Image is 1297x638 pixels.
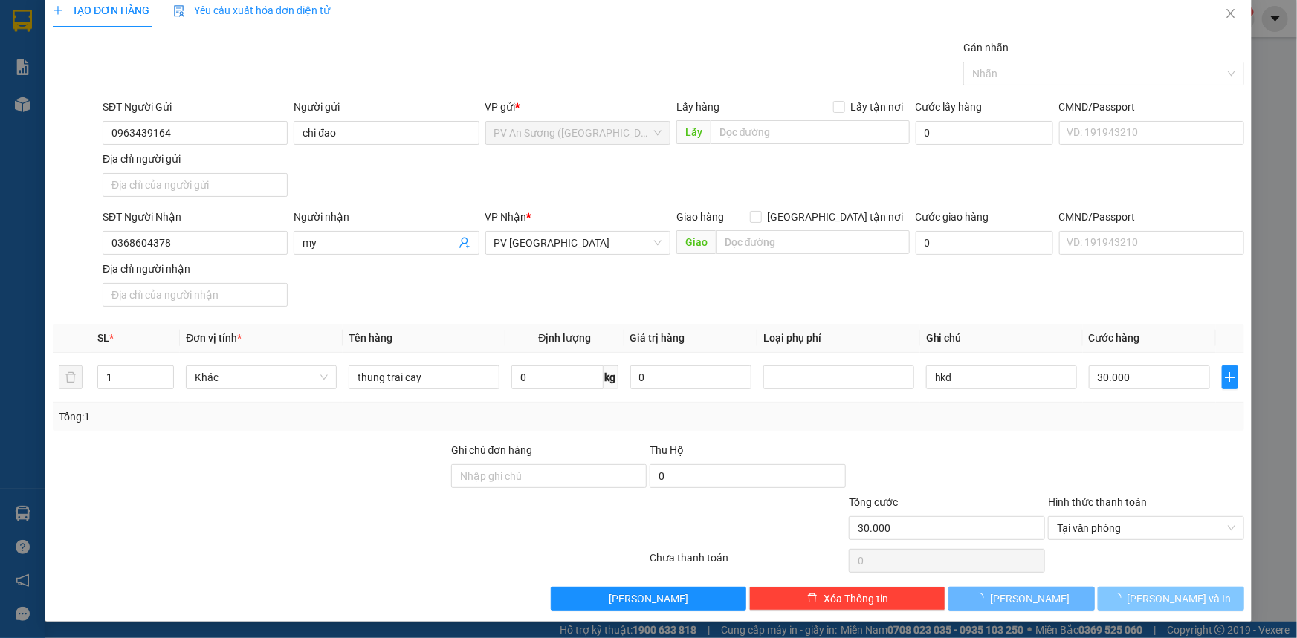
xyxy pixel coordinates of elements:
span: [PERSON_NAME] [990,590,1070,607]
span: Lấy tận nơi [845,99,910,115]
div: SĐT Người Gửi [103,99,288,115]
span: Giao hàng [676,211,724,223]
label: Cước lấy hàng [916,101,983,113]
span: loading [974,593,990,603]
span: Thu Hộ [650,444,684,456]
div: Địa chỉ người gửi [103,151,288,167]
label: Ghi chú đơn hàng [451,444,533,456]
label: Gán nhãn [963,42,1009,53]
span: [GEOGRAPHIC_DATA] tận nơi [762,209,910,225]
span: [PERSON_NAME] [609,590,688,607]
label: Cước giao hàng [916,211,989,223]
input: Dọc đường [711,120,910,144]
span: Yêu cầu xuất hóa đơn điện tử [173,4,330,16]
div: CMND/Passport [1059,209,1244,225]
th: Loại phụ phí [757,324,920,353]
span: TẠO ĐƠN HÀNG [53,4,149,16]
button: [PERSON_NAME] [948,587,1095,611]
li: Hotline: 1900 8153 [139,55,621,74]
div: VP gửi [485,99,670,115]
input: 0 [630,365,751,389]
div: Tổng: 1 [59,408,501,425]
span: plus [53,5,63,16]
div: SĐT Người Nhận [103,209,288,225]
span: PV An Sương (Hàng Hóa) [494,122,662,144]
div: Chưa thanh toán [649,550,848,576]
span: user-add [459,237,470,249]
input: Ghi Chú [926,365,1077,389]
span: close [1225,7,1237,19]
button: [PERSON_NAME] [551,587,747,611]
span: Đơn vị tính [186,332,242,344]
span: SL [97,332,109,344]
div: Người gửi [294,99,479,115]
span: [PERSON_NAME] và In [1128,590,1232,607]
span: Khác [195,366,328,388]
li: [STREET_ADDRESS][PERSON_NAME]. [GEOGRAPHIC_DATA], Tỉnh [GEOGRAPHIC_DATA] [139,36,621,55]
img: icon [173,5,185,17]
span: Tên hàng [349,332,392,344]
div: Người nhận [294,209,479,225]
input: Địa chỉ của người gửi [103,173,288,197]
button: deleteXóa Thông tin [749,587,945,611]
span: loading [1111,593,1128,603]
label: Hình thức thanh toán [1048,496,1147,508]
span: Định lượng [538,332,591,344]
th: Ghi chú [920,324,1083,353]
button: delete [59,365,83,389]
button: plus [1222,365,1238,389]
div: CMND/Passport [1059,99,1244,115]
input: Dọc đường [716,230,910,254]
input: VD: Bàn, Ghế [349,365,499,389]
input: Cước lấy hàng [916,121,1053,145]
span: Lấy [676,120,711,144]
span: Giá trị hàng [630,332,685,344]
span: Cước hàng [1089,332,1140,344]
span: Tại văn phòng [1057,517,1235,539]
span: Tổng cước [849,496,898,508]
span: kg [604,365,618,389]
input: Ghi chú đơn hàng [451,464,647,488]
b: GỬI : PV An Sương ([GEOGRAPHIC_DATA]) [19,108,236,157]
input: Cước giao hàng [916,231,1053,255]
span: plus [1223,371,1238,383]
span: Lấy hàng [676,101,719,113]
span: Giao [676,230,716,254]
input: Địa chỉ của người nhận [103,283,288,307]
button: [PERSON_NAME] và In [1098,587,1244,611]
span: VP Nhận [485,211,527,223]
span: delete [807,593,818,605]
span: Xóa Thông tin [824,590,888,607]
span: PV Hòa Thành [494,232,662,254]
img: logo.jpg [19,19,93,93]
div: Địa chỉ người nhận [103,261,288,277]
